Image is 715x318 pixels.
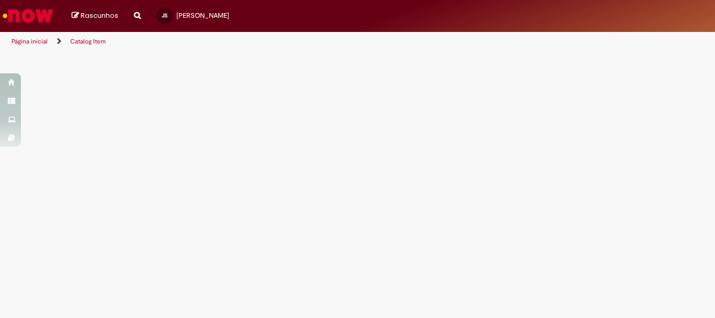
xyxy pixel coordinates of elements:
a: Página inicial [12,37,48,46]
span: Rascunhos [81,10,118,20]
span: [PERSON_NAME] [176,11,229,20]
a: Catalog Item [70,37,106,46]
img: ServiceNow [1,5,55,26]
span: JS [162,12,167,19]
ul: Trilhas de página [8,32,469,51]
a: Rascunhos [72,11,118,21]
